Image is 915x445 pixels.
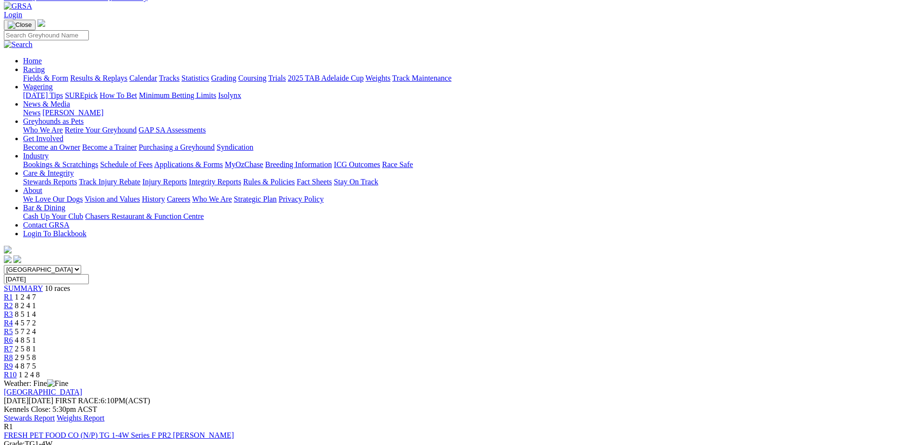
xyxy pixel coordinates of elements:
[4,388,82,396] a: [GEOGRAPHIC_DATA]
[23,229,86,238] a: Login To Blackbook
[4,310,13,318] a: R3
[139,91,216,99] a: Minimum Betting Limits
[37,19,45,27] img: logo-grsa-white.png
[23,160,911,169] div: Industry
[23,186,42,194] a: About
[129,74,157,82] a: Calendar
[57,414,105,422] a: Weights Report
[142,178,187,186] a: Injury Reports
[15,336,36,344] span: 4 8 5 1
[334,178,378,186] a: Stay On Track
[23,74,68,82] a: Fields & Form
[4,40,33,49] img: Search
[4,246,12,253] img: logo-grsa-white.png
[47,379,68,388] img: Fine
[4,2,32,11] img: GRSA
[154,160,223,168] a: Applications & Forms
[4,327,13,336] span: R5
[4,414,55,422] a: Stewards Report
[159,74,180,82] a: Tracks
[4,11,22,19] a: Login
[288,74,364,82] a: 2025 TAB Adelaide Cup
[23,204,65,212] a: Bar & Dining
[382,160,413,168] a: Race Safe
[4,397,29,405] span: [DATE]
[234,195,277,203] a: Strategic Plan
[15,345,36,353] span: 2 5 8 1
[79,178,140,186] a: Track Injury Rebate
[70,74,127,82] a: Results & Replays
[297,178,332,186] a: Fact Sheets
[4,293,13,301] a: R1
[225,160,263,168] a: MyOzChase
[4,301,13,310] a: R2
[265,160,332,168] a: Breeding Information
[42,108,103,117] a: [PERSON_NAME]
[23,169,74,177] a: Care & Integrity
[392,74,451,82] a: Track Maintenance
[65,126,137,134] a: Retire Your Greyhound
[4,353,13,361] a: R8
[4,362,13,370] a: R9
[23,134,63,143] a: Get Involved
[192,195,232,203] a: Who We Are
[82,143,137,151] a: Become a Trainer
[45,284,70,292] span: 10 races
[4,336,13,344] a: R6
[23,221,69,229] a: Contact GRSA
[4,379,68,387] span: Weather: Fine
[4,405,911,414] div: Kennels Close: 5:30pm ACST
[23,160,98,168] a: Bookings & Scratchings
[23,117,84,125] a: Greyhounds as Pets
[4,274,89,284] input: Select date
[4,255,12,263] img: facebook.svg
[334,160,380,168] a: ICG Outcomes
[23,143,911,152] div: Get Involved
[23,152,49,160] a: Industry
[139,126,206,134] a: GAP SA Assessments
[15,319,36,327] span: 4 5 7 2
[65,91,98,99] a: SUREpick
[366,74,390,82] a: Weights
[15,362,36,370] span: 4 8 7 5
[23,65,45,73] a: Racing
[23,195,911,204] div: About
[182,74,209,82] a: Statistics
[15,301,36,310] span: 8 2 4 1
[23,178,77,186] a: Stewards Reports
[189,178,241,186] a: Integrity Reports
[23,108,911,117] div: News & Media
[23,178,911,186] div: Care & Integrity
[23,108,40,117] a: News
[4,319,13,327] a: R4
[85,212,204,220] a: Chasers Restaurant & Function Centre
[55,397,100,405] span: FIRST RACE:
[23,91,911,100] div: Wagering
[4,345,13,353] a: R7
[19,371,40,379] span: 1 2 4 8
[139,143,215,151] a: Purchasing a Greyhound
[211,74,236,82] a: Grading
[23,126,911,134] div: Greyhounds as Pets
[4,431,234,439] a: FRESH PET FOOD CO (N/P) TG 1-4W Series F PR2 [PERSON_NAME]
[218,91,241,99] a: Isolynx
[85,195,140,203] a: Vision and Values
[8,21,32,29] img: Close
[13,255,21,263] img: twitter.svg
[4,30,89,40] input: Search
[15,353,36,361] span: 2 9 5 8
[15,310,36,318] span: 8 5 1 4
[55,397,150,405] span: 6:10PM(ACST)
[217,143,253,151] a: Syndication
[4,371,17,379] a: R10
[15,293,36,301] span: 1 2 4 7
[23,126,63,134] a: Who We Are
[268,74,286,82] a: Trials
[4,284,43,292] a: SUMMARY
